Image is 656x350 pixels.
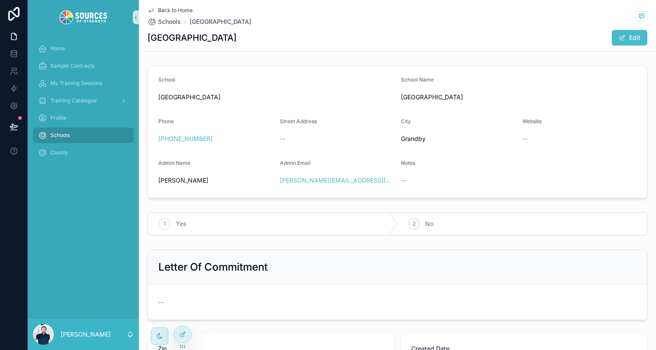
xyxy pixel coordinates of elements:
[33,93,134,108] a: Training Catalogue
[50,97,97,104] span: Training Catalogue
[522,134,528,143] span: --
[158,93,394,101] span: [GEOGRAPHIC_DATA]
[50,132,70,139] span: Schools
[33,75,134,91] a: My Training Sessions
[190,17,251,26] a: [GEOGRAPHIC_DATA]
[413,220,416,227] span: 2
[50,62,95,69] span: Sample Contracts
[148,7,193,14] a: Back to Home
[158,176,273,185] span: [PERSON_NAME]
[158,7,193,14] span: Back to Home
[33,110,134,126] a: Profile
[401,93,636,101] span: [GEOGRAPHIC_DATA]
[522,118,542,124] span: Website
[61,330,111,339] p: [PERSON_NAME]
[401,134,515,143] span: Grandby
[158,134,213,143] a: [PHONE_NUMBER]
[158,76,175,83] span: School
[280,176,394,185] a: [PERSON_NAME][EMAIL_ADDRESS][DOMAIN_NAME]
[280,118,317,124] span: Street Address
[612,30,647,46] button: Edit
[401,118,411,124] span: City
[148,32,236,44] h1: [GEOGRAPHIC_DATA]
[401,76,434,83] span: School Name
[280,134,285,143] span: --
[158,118,174,124] span: Phone
[401,160,415,166] span: Notes
[33,128,134,143] a: Schools
[158,260,268,274] h2: Letter Of Commitment
[158,160,190,166] span: Admin Name
[33,41,134,56] a: Home
[50,45,65,52] span: Home
[148,17,181,26] a: Schools
[50,149,68,156] span: County
[33,145,134,160] a: County
[33,58,134,74] a: Sample Contracts
[164,220,166,227] span: 1
[401,176,406,185] span: --
[425,219,433,228] span: No
[59,10,107,24] img: App logo
[158,298,164,307] span: --
[158,17,181,26] span: Schools
[280,160,311,166] span: Admin Email
[50,114,66,121] span: Profile
[50,80,102,87] span: My Training Sessions
[28,35,139,172] div: scrollable content
[176,219,186,228] span: Yes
